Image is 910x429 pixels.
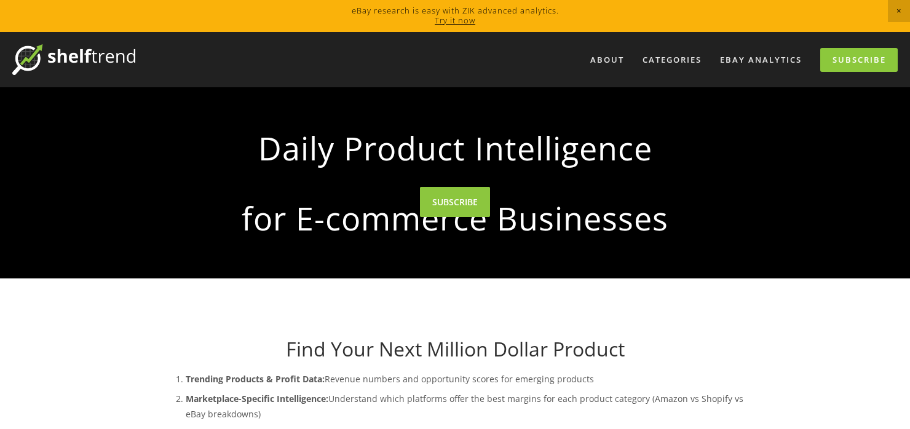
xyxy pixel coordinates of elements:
a: Try it now [435,15,475,26]
strong: Trending Products & Profit Data: [186,373,325,385]
strong: for E-commerce Businesses [181,189,729,247]
a: eBay Analytics [712,50,810,70]
h1: Find Your Next Million Dollar Product [161,337,749,361]
strong: Daily Product Intelligence [181,119,729,177]
a: SUBSCRIBE [420,187,490,217]
a: Subscribe [820,48,898,72]
p: Revenue numbers and opportunity scores for emerging products [186,371,749,387]
strong: Marketplace-Specific Intelligence: [186,393,328,404]
a: About [582,50,632,70]
img: ShelfTrend [12,44,135,75]
p: Understand which platforms offer the best margins for each product category (Amazon vs Shopify vs... [186,391,749,422]
div: Categories [635,50,710,70]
